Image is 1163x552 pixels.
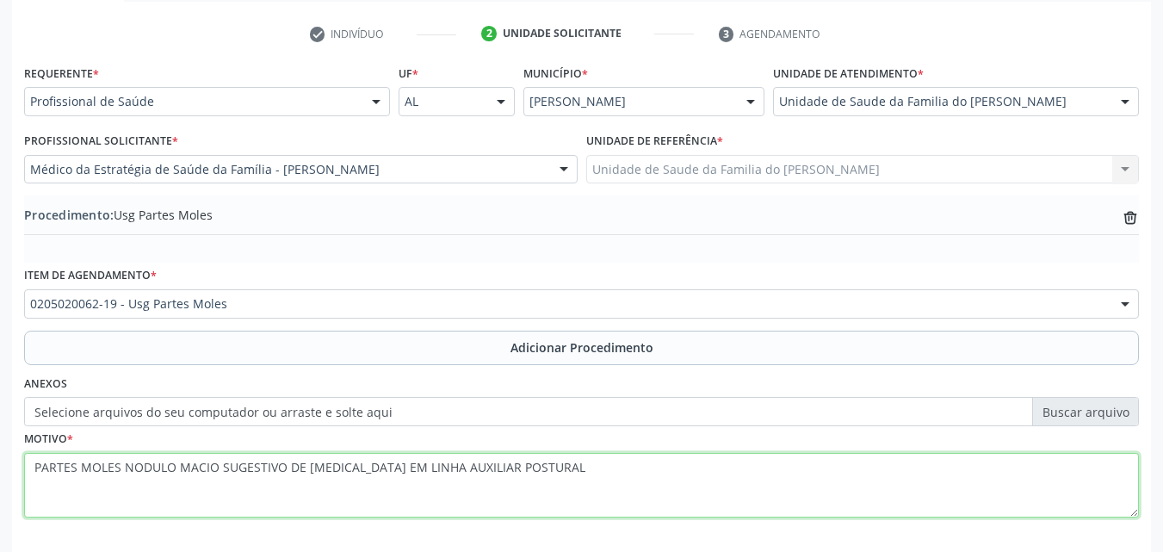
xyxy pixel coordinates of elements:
[24,128,178,155] label: Profissional Solicitante
[510,338,653,357] span: Adicionar Procedimento
[24,331,1139,365] button: Adicionar Procedimento
[586,128,723,155] label: Unidade de referência
[24,206,213,224] span: Usg Partes Moles
[503,26,622,41] div: Unidade solicitante
[30,295,1104,313] span: 0205020062-19 - Usg Partes Moles
[24,426,73,453] label: Motivo
[24,60,99,87] label: Requerente
[30,93,355,110] span: Profissional de Saúde
[24,207,114,223] span: Procedimento:
[30,161,542,178] span: Médico da Estratégia de Saúde da Família - [PERSON_NAME]
[523,60,588,87] label: Município
[773,60,924,87] label: Unidade de atendimento
[779,93,1104,110] span: Unidade de Saude da Familia do [PERSON_NAME]
[481,26,497,41] div: 2
[24,263,157,289] label: Item de agendamento
[405,93,479,110] span: AL
[399,60,418,87] label: UF
[24,371,67,398] label: Anexos
[529,93,729,110] span: [PERSON_NAME]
